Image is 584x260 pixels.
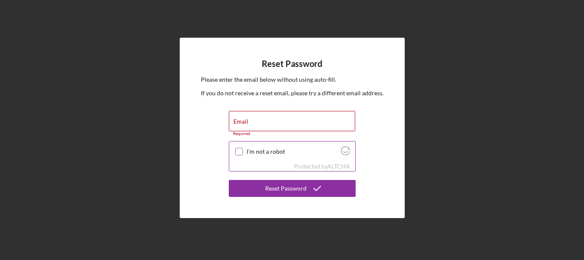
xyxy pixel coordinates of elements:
a: Visit Altcha.org [327,163,350,170]
div: Protected by [294,163,350,170]
p: If you do not receive a reset email, please try a different email address. [201,89,384,98]
h4: Reset Password [262,59,322,69]
label: I'm not a robot [247,148,338,155]
div: Reset Password [265,180,307,197]
p: Please enter the email below without using auto-fill. [201,75,384,84]
button: Reset Password [229,180,356,197]
a: Visit Altcha.org [341,149,350,157]
label: Email [233,118,248,125]
div: Required [229,131,356,136]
